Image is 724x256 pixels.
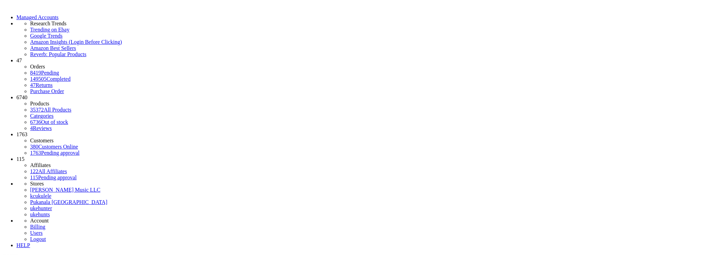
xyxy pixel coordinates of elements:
[30,181,721,187] li: Stores
[30,51,721,57] a: Reverb: Popular Products
[30,230,42,236] a: Users
[30,119,68,125] a: 6736Out of stock
[30,70,721,76] a: 8419Pending
[30,144,78,150] a: 380Customers Online
[30,162,721,168] li: Affiliates
[30,193,51,199] a: kcukulele
[30,236,46,242] a: Logout
[30,150,41,156] span: 1763
[30,175,38,180] span: 115
[16,14,59,20] a: Managed Accounts
[16,57,22,63] span: 47
[30,101,721,107] li: Products
[30,113,53,119] a: Categories
[16,242,30,248] a: HELP
[30,76,47,82] span: 149505
[30,144,38,150] span: 380
[30,82,53,88] a: 47Returns
[30,199,107,205] a: Pukanala [GEOGRAPHIC_DATA]
[30,107,71,113] a: 35372All Products
[16,94,27,100] span: 6740
[30,76,70,82] a: 149505Completed
[30,125,52,131] a: 4Reviews
[30,82,36,88] span: 47
[30,150,79,156] a: 1763Pending approval
[30,168,38,174] span: 122
[30,119,41,125] span: 6736
[30,212,50,217] a: ukehunts
[30,39,721,45] a: Amazon Insights (Login Before Clicking)
[30,125,33,131] span: 4
[30,70,41,76] span: 8419
[30,21,721,27] li: Research Trends
[30,64,721,70] li: Orders
[30,138,721,144] li: Customers
[16,156,24,162] span: 115
[30,45,721,51] a: Amazon Best Sellers
[30,175,77,180] a: 115Pending approval
[30,168,67,174] a: 122All Affiliates
[30,187,100,193] a: [PERSON_NAME] Music LLC
[30,33,721,39] a: Google Trends
[30,218,721,224] li: Account
[30,205,52,211] a: ukehunter
[30,88,64,94] a: Purchase Order
[30,107,44,113] span: 35372
[16,131,27,137] span: 1763
[30,224,45,230] a: Billing
[30,27,721,33] a: Trending on Ebay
